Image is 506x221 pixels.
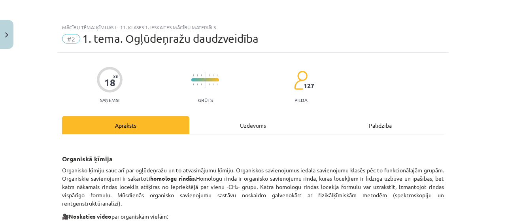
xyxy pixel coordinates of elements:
div: Mācību tēma: Ķīmijas i - 11. klases 1. ieskaites mācību materiāls [62,25,444,30]
p: 🎥 par organiskām vielām: [62,212,444,221]
img: icon-short-line-57e1e144782c952c97e751825c79c345078a6d821885a25fce030b3d8c18986b.svg [217,74,217,76]
img: icon-short-line-57e1e144782c952c97e751825c79c345078a6d821885a25fce030b3d8c18986b.svg [209,74,210,76]
strong: Organiskā ķīmija [62,155,113,163]
span: 1. tema. Ogļūdeņražu daudzveidība [82,32,259,45]
img: icon-short-line-57e1e144782c952c97e751825c79c345078a6d821885a25fce030b3d8c18986b.svg [217,83,217,85]
p: pilda [295,97,307,103]
div: Palīdzība [317,116,444,134]
img: icon-long-line-d9ea69661e0d244f92f715978eff75569469978d946b2353a9bb055b3ed8787d.svg [205,72,206,88]
div: Uzdevums [189,116,317,134]
p: Organisko ķīmiju sauc arī par ogļūdeņražu un to atvasinājumu ķīmiju. Organiskos savienojumus ieda... [62,166,444,208]
img: icon-close-lesson-0947bae3869378f0d4975bcd49f059093ad1ed9edebbc8119c70593378902aed.svg [5,32,8,38]
span: XP [113,74,118,79]
img: icon-short-line-57e1e144782c952c97e751825c79c345078a6d821885a25fce030b3d8c18986b.svg [201,74,202,76]
strong: Noskaties video [69,213,111,220]
p: Grūts [198,97,213,103]
div: 18 [104,77,115,88]
img: icon-short-line-57e1e144782c952c97e751825c79c345078a6d821885a25fce030b3d8c18986b.svg [209,83,210,85]
img: icon-short-line-57e1e144782c952c97e751825c79c345078a6d821885a25fce030b3d8c18986b.svg [193,83,194,85]
img: students-c634bb4e5e11cddfef0936a35e636f08e4e9abd3cc4e673bd6f9a4125e45ecb1.svg [294,70,308,90]
img: icon-short-line-57e1e144782c952c97e751825c79c345078a6d821885a25fce030b3d8c18986b.svg [197,74,198,76]
span: 127 [304,82,314,89]
img: icon-short-line-57e1e144782c952c97e751825c79c345078a6d821885a25fce030b3d8c18986b.svg [213,83,213,85]
img: icon-short-line-57e1e144782c952c97e751825c79c345078a6d821885a25fce030b3d8c18986b.svg [213,74,213,76]
p: Saņemsi [97,97,123,103]
div: Apraksts [62,116,189,134]
strong: homologu rindās. [150,175,196,182]
img: icon-short-line-57e1e144782c952c97e751825c79c345078a6d821885a25fce030b3d8c18986b.svg [197,83,198,85]
img: icon-short-line-57e1e144782c952c97e751825c79c345078a6d821885a25fce030b3d8c18986b.svg [201,83,202,85]
span: #2 [62,34,80,43]
img: icon-short-line-57e1e144782c952c97e751825c79c345078a6d821885a25fce030b3d8c18986b.svg [193,74,194,76]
